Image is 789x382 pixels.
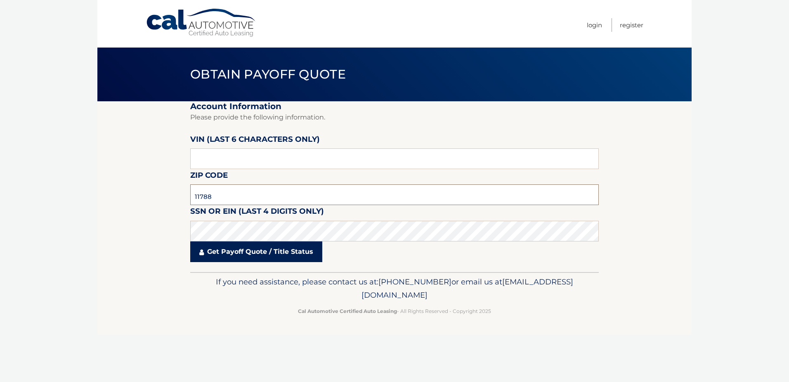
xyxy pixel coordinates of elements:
label: SSN or EIN (last 4 digits only) [190,205,324,220]
strong: Cal Automotive Certified Auto Leasing [298,308,397,314]
h2: Account Information [190,101,599,112]
p: - All Rights Reserved - Copyright 2025 [196,307,593,315]
label: Zip Code [190,169,228,184]
a: Cal Automotive [146,8,257,38]
p: Please provide the following information. [190,112,599,123]
p: If you need assistance, please contact us at: or email us at [196,275,593,302]
span: [PHONE_NUMBER] [378,277,451,286]
a: Login [587,18,602,32]
a: Register [620,18,643,32]
label: VIN (last 6 characters only) [190,133,320,148]
a: Get Payoff Quote / Title Status [190,241,322,262]
span: Obtain Payoff Quote [190,67,346,82]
